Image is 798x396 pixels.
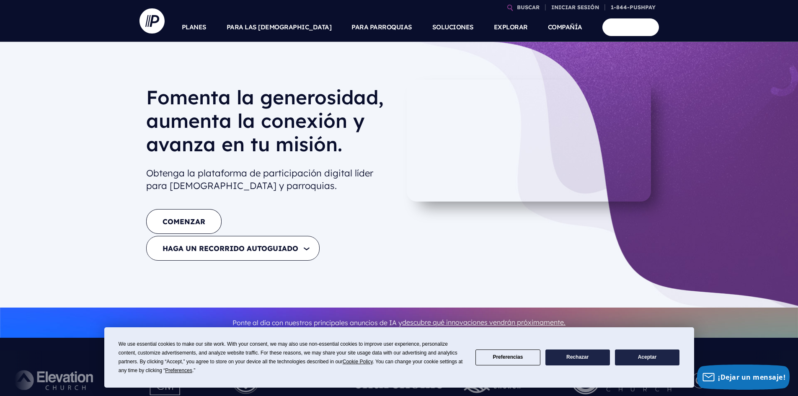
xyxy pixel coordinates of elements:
[545,349,610,366] button: Rechazar
[146,209,222,234] a: COMENZAR
[493,354,523,360] font: Preferencias
[615,349,679,366] button: Aceptar
[566,354,589,360] font: Rechazar
[182,13,207,42] a: PLANES
[182,23,207,31] font: PLANES
[146,85,384,156] font: Fomenta la generosidad, aumenta la conexión y avanza en tu misión.
[548,13,582,42] a: COMPAÑÍA
[163,244,298,253] font: HAGA UN RECORRIDO AUTOGUIADO
[494,13,528,42] a: EXPLORAR
[351,13,412,42] a: PARA PARROQUIAS
[494,23,528,31] font: EXPLORAR
[517,4,540,10] font: BUSCAR
[613,23,648,31] font: COMENZAR
[227,23,332,31] font: PARA LAS [DEMOGRAPHIC_DATA]
[165,368,192,373] span: Preferences
[104,327,694,388] div: Solicitud de consentimiento de cookies
[163,217,205,226] font: COMENZAR
[611,4,656,10] font: 1-844-PUSHPAY
[402,318,566,326] a: descubre qué innovaciones vendrán próximamente.
[227,13,332,42] a: PARA LAS [DEMOGRAPHIC_DATA]
[718,373,785,382] font: ¡Dejar un mensaje!
[697,365,790,390] button: ¡Dejar un mensaje!
[602,18,659,36] a: COMENZAR
[548,23,582,31] font: COMPAÑÍA
[551,4,599,10] font: INICIAR SESIÓN
[475,349,540,366] button: Preferencias
[351,23,412,31] font: PARA PARROQUIAS
[343,359,373,365] span: Cookie Policy
[432,13,474,42] a: SOLUCIONES
[146,167,373,192] font: Obtenga la plataforma de participación digital líder para [DEMOGRAPHIC_DATA] y parroquias.
[146,236,320,261] button: HAGA UN RECORRIDO AUTOGUIADO
[232,319,402,327] font: Ponte al día con nuestros principales anuncios de IA y
[638,354,657,360] font: Aceptar
[119,340,465,375] div: We use essential cookies to make our site work. With your consent, we may also use non-essential ...
[432,23,474,31] font: SOLUCIONES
